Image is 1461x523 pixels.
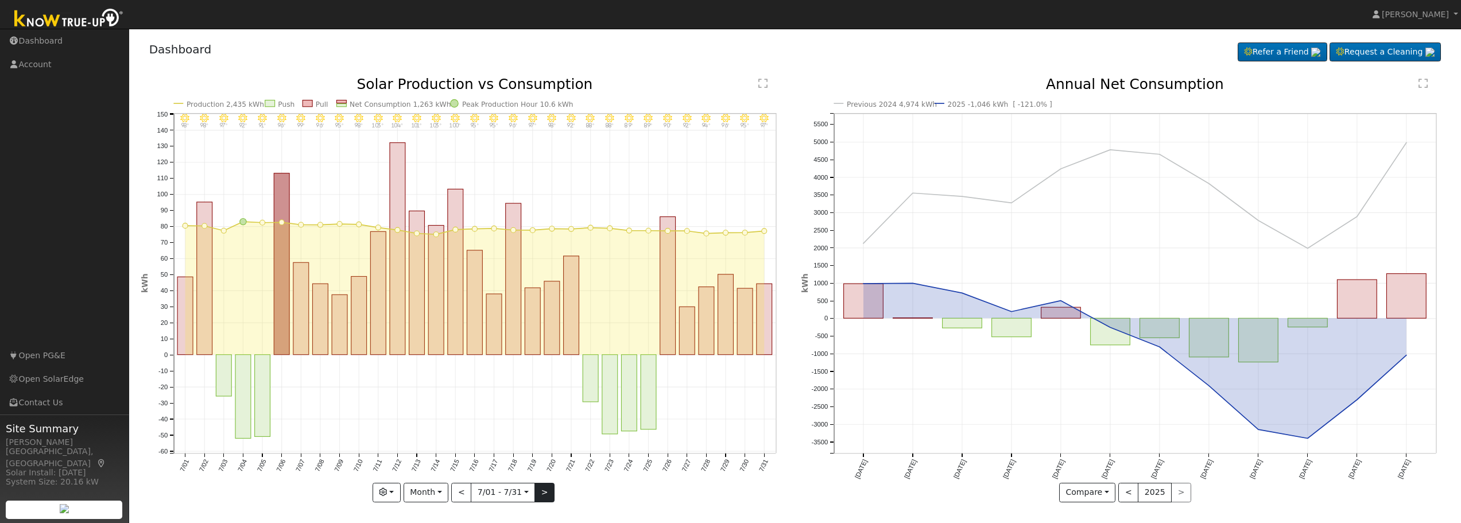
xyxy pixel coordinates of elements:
p: 89° [622,123,637,128]
text: [DATE] [1249,459,1264,480]
circle: onclick="" [743,230,748,235]
text: 0 [164,351,168,358]
span: Site Summary [6,421,123,436]
text: 7/27 [681,459,692,473]
button: 2025 [1138,483,1172,502]
rect: onclick="" [351,277,367,355]
p: 92° [235,123,250,128]
text: 2500 [813,227,828,234]
circle: onclick="" [279,220,284,225]
text: 4000 [813,174,828,181]
i: 7/30 - Clear [741,114,749,122]
i: 7/23 - Clear [605,114,614,122]
p: 91° [254,123,269,128]
p: 98° [544,123,559,128]
circle: onclick="" [762,228,767,234]
circle: onclick="" [1355,397,1360,402]
rect: onclick="" [332,295,347,355]
i: 7/14 - Clear [431,114,440,122]
rect: onclick="" [235,355,251,439]
text: [DATE] [1397,459,1412,480]
circle: onclick="" [1107,148,1113,153]
text: 1000 [813,280,828,286]
text: 7/16 [468,459,480,473]
rect: onclick="" [718,274,734,355]
p: 96° [312,123,327,128]
i: 7/12 - Clear [393,114,401,122]
img: retrieve [60,504,69,513]
text: 7/17 [487,459,499,473]
p: 95° [467,123,482,128]
p: 98° [196,123,211,128]
p: 97° [757,123,772,128]
circle: onclick="" [472,227,477,232]
text: 2000 [813,245,828,251]
rect: onclick="" [428,226,444,355]
rect: onclick="" [196,202,212,355]
p: 97° [525,123,540,128]
p: 88° [602,123,617,128]
p: 98° [351,123,366,128]
circle: onclick="" [317,222,323,227]
span: [PERSON_NAME] [1382,10,1449,19]
text: -30 [158,400,168,406]
i: 7/03 - Clear [219,114,227,122]
circle: onclick="" [183,223,188,228]
i: 7/05 - Clear [258,114,266,122]
i: 7/24 - Clear [625,114,633,122]
p: 103° [428,123,443,128]
rect: onclick="" [564,256,579,355]
circle: onclick="" [1404,140,1409,145]
rect: onclick="" [641,355,656,429]
img: retrieve [1311,48,1320,57]
text: -60 [158,448,168,455]
circle: onclick="" [1009,309,1014,315]
p: 101° [409,123,424,128]
a: Request a Cleaning [1330,42,1441,62]
text: 7/25 [642,459,653,473]
text: 7/26 [661,459,673,473]
i: 7/09 - Clear [335,114,343,122]
div: [GEOGRAPHIC_DATA], [GEOGRAPHIC_DATA] [6,445,123,470]
rect: onclick="" [544,281,560,355]
circle: onclick="" [627,228,632,233]
text: [DATE] [1051,459,1066,480]
i: 7/21 - Clear [567,114,575,122]
circle: onclick="" [395,227,400,233]
i: 7/02 - Clear [200,114,208,122]
p: 100° [448,123,463,128]
text: -2500 [811,404,828,410]
rect: onclick="" [1140,319,1180,338]
rect: onclick="" [942,319,982,328]
i: 7/06 - Clear [277,114,285,122]
p: 99° [293,123,308,128]
div: System Size: 20.16 kW [6,476,123,488]
circle: onclick="" [569,227,574,232]
text: 3000 [813,209,828,216]
text: 7/10 [352,459,364,473]
text: 7/02 [197,459,209,473]
circle: onclick="" [861,241,866,246]
circle: onclick="" [259,220,265,226]
text: 7/19 [526,459,537,473]
text: [DATE] [1150,459,1165,480]
rect: onclick="" [991,319,1031,337]
circle: onclick="" [201,223,207,228]
circle: onclick="" [861,281,866,286]
circle: onclick="" [685,228,690,234]
text: -40 [158,416,168,423]
rect: onclick="" [680,307,695,355]
text: -10 [158,367,168,374]
i: 7/26 - Clear [663,114,672,122]
circle: onclick="" [1305,436,1311,441]
text: Peak Production Hour 10.6 kWh [462,100,573,109]
text: [DATE] [1199,459,1214,480]
text: 7/22 [584,459,595,473]
text: Pull [316,100,328,109]
rect: onclick="" [1338,280,1377,319]
text: [DATE] [1100,459,1115,480]
p: 104° [390,123,405,128]
circle: onclick="" [221,228,226,234]
p: 95° [486,123,501,128]
circle: onclick="" [1355,214,1360,219]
